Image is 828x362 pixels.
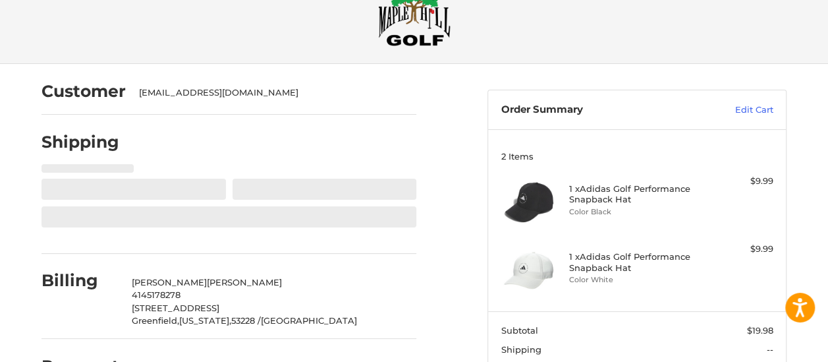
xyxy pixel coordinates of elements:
[569,206,702,218] li: Color Black
[179,315,231,326] span: [US_STATE],
[569,183,702,205] h4: 1 x Adidas Golf Performance Snapback Hat
[686,104,773,117] a: Edit Cart
[41,81,126,102] h2: Customer
[569,251,702,273] h4: 1 x Adidas Golf Performance Snapback Hat
[261,315,357,326] span: [GEOGRAPHIC_DATA]
[132,303,219,313] span: [STREET_ADDRESS]
[501,104,686,117] h3: Order Summary
[132,315,179,326] span: Greenfield,
[41,270,119,291] h2: Billing
[501,151,773,162] h3: 2 Items
[41,132,119,152] h2: Shipping
[569,274,702,286] li: Color White
[132,277,207,287] span: [PERSON_NAME]
[139,86,404,100] div: [EMAIL_ADDRESS][DOMAIN_NAME]
[231,315,261,326] span: 53228 /
[705,175,773,188] div: $9.99
[207,277,282,287] span: [PERSON_NAME]
[705,243,773,256] div: $9.99
[132,289,180,300] span: 4145178278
